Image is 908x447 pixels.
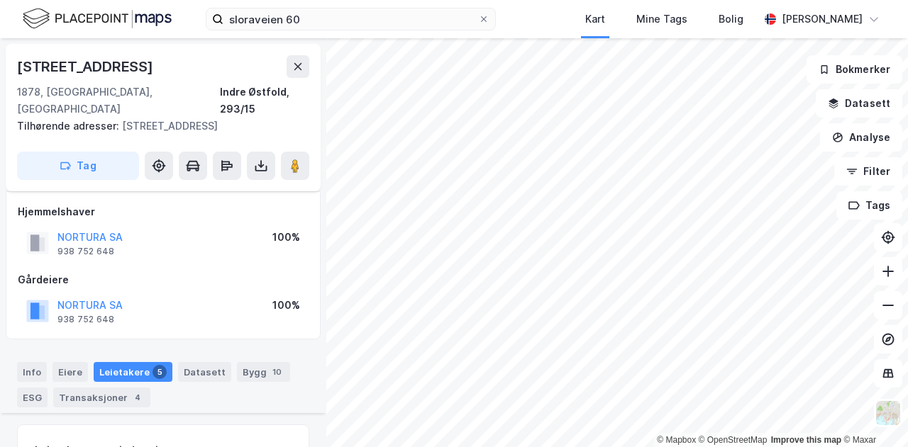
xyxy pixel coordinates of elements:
div: Leietakere [94,362,172,382]
a: OpenStreetMap [699,435,768,445]
div: Kontrollprogram for chat [837,379,908,447]
div: Gårdeiere [18,271,309,288]
div: ESG [17,387,48,407]
a: Improve this map [771,435,841,445]
div: Info [17,362,47,382]
button: Bokmerker [807,55,902,84]
div: Transaksjoner [53,387,150,407]
input: Søk på adresse, matrikkel, gårdeiere, leietakere eller personer [223,9,478,30]
div: Hjemmelshaver [18,203,309,220]
div: 5 [153,365,167,379]
div: Indre Østfold, 293/15 [220,84,309,118]
div: Mine Tags [636,11,687,28]
div: 1878, [GEOGRAPHIC_DATA], [GEOGRAPHIC_DATA] [17,84,220,118]
a: Mapbox [657,435,696,445]
button: Analyse [820,123,902,152]
button: Datasett [816,89,902,118]
div: 10 [270,365,284,379]
button: Tag [17,152,139,180]
button: Filter [834,157,902,186]
div: Eiere [52,362,88,382]
div: [STREET_ADDRESS] [17,55,156,78]
iframe: Chat Widget [837,379,908,447]
div: Bolig [719,11,743,28]
div: 100% [272,229,300,246]
div: 938 752 648 [57,314,114,325]
div: 4 [131,390,145,404]
div: 938 752 648 [57,246,114,257]
div: Bygg [237,362,290,382]
img: logo.f888ab2527a4732fd821a326f86c7f29.svg [23,6,172,31]
div: Datasett [178,362,231,382]
div: [PERSON_NAME] [782,11,863,28]
button: Tags [836,191,902,220]
div: [STREET_ADDRESS] [17,118,298,135]
div: Kart [585,11,605,28]
div: 100% [272,297,300,314]
span: Tilhørende adresser: [17,120,122,132]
